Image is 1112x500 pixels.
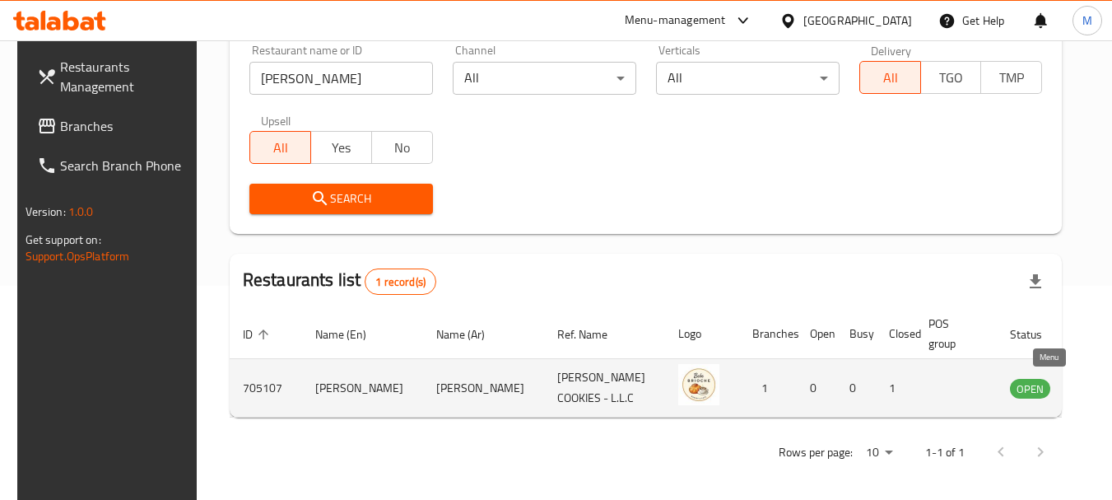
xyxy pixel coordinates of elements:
th: Closed [876,309,915,359]
span: TMP [988,66,1035,90]
span: Version: [26,201,66,222]
td: 1 [876,359,915,418]
input: Search for restaurant name or ID.. [249,62,433,95]
span: 1.0.0 [68,201,94,222]
td: [PERSON_NAME] [302,359,423,418]
img: Bebe Brioche [678,364,719,405]
a: Search Branch Phone [24,146,203,185]
td: 705107 [230,359,302,418]
th: Logo [665,309,739,359]
span: Name (En) [315,325,388,344]
button: Search [249,184,433,214]
span: ID [243,325,274,344]
span: Restaurants Management [60,57,190,96]
div: Total records count [365,269,436,295]
span: Get support on: [26,229,101,250]
button: All [859,61,921,94]
a: Support.OpsPlatform [26,245,130,267]
div: [GEOGRAPHIC_DATA] [803,12,912,30]
span: POS group [928,314,977,353]
p: Rows per page: [779,442,853,463]
span: TGO [928,66,975,90]
div: OPEN [1010,379,1050,399]
button: TGO [920,61,982,94]
span: Search [263,189,420,209]
span: M [1082,12,1092,30]
span: Search Branch Phone [60,156,190,175]
label: Upsell [261,114,291,126]
span: Branches [60,116,190,136]
td: [PERSON_NAME] COOKIES - L.L.C [544,359,665,418]
td: [PERSON_NAME] [423,359,544,418]
button: No [371,131,433,164]
th: Busy [836,309,876,359]
p: 1-1 of 1 [925,442,965,463]
span: Ref. Name [557,325,629,344]
button: All [249,131,311,164]
span: 1 record(s) [365,274,435,290]
span: Name (Ar) [436,325,506,344]
span: OPEN [1010,380,1050,399]
span: No [379,136,426,160]
td: 0 [797,359,836,418]
th: Branches [739,309,797,359]
button: Yes [310,131,372,164]
th: Open [797,309,836,359]
div: All [656,62,840,95]
span: Status [1010,325,1063,344]
div: All [453,62,636,95]
td: 1 [739,359,797,418]
span: Yes [318,136,365,160]
button: TMP [980,61,1042,94]
span: All [867,66,914,90]
h2: Restaurants list [243,268,436,295]
a: Branches [24,106,203,146]
td: 0 [836,359,876,418]
div: Rows per page: [859,441,899,465]
div: Menu-management [625,11,726,30]
a: Restaurants Management [24,47,203,106]
label: Delivery [871,44,912,56]
span: All [257,136,305,160]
